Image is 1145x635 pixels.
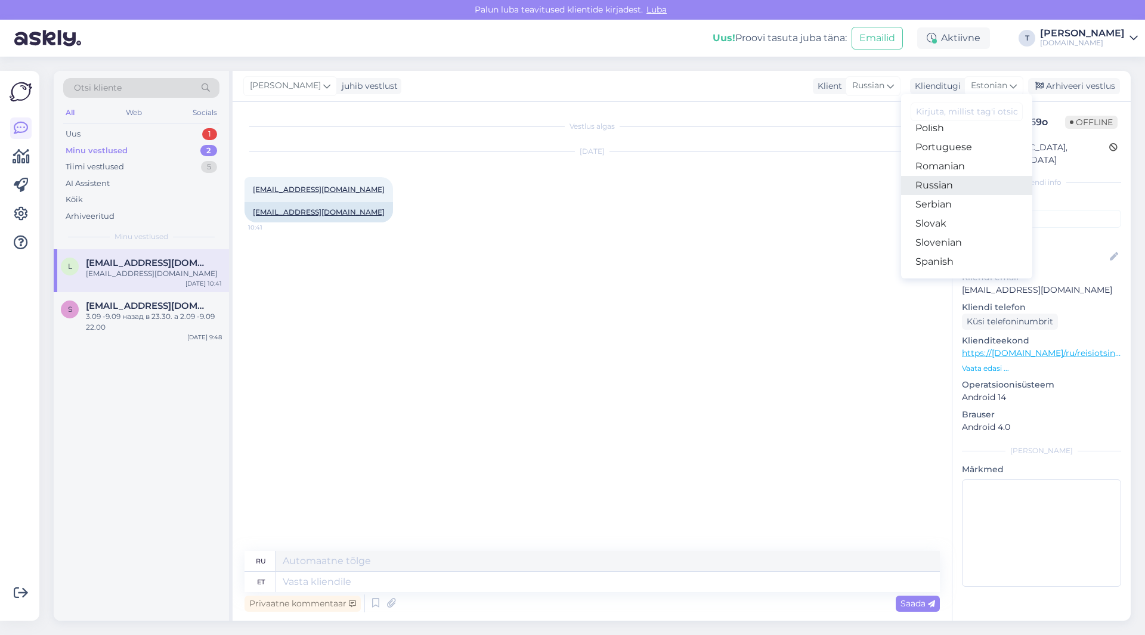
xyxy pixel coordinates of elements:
a: Slovenian [901,233,1032,252]
p: Klienditeekond [962,334,1121,347]
div: Vestlus algas [245,121,940,132]
a: Portuguese [901,138,1032,157]
div: Kõik [66,194,83,206]
div: Minu vestlused [66,145,128,157]
a: Serbian [901,195,1032,214]
div: Aktiivne [917,27,990,49]
span: [PERSON_NAME] [250,79,321,92]
div: juhib vestlust [337,80,398,92]
div: Klienditugi [910,80,961,92]
span: Minu vestlused [114,231,168,242]
div: Tiimi vestlused [66,161,124,173]
p: Kliendi telefon [962,301,1121,314]
div: 1 [202,128,217,140]
span: Offline [1065,116,1118,129]
span: l [68,262,72,271]
span: Russian [852,79,884,92]
input: Lisa nimi [963,250,1107,264]
a: Romanian [901,157,1032,176]
div: Arhiveeritud [66,210,114,222]
div: [DOMAIN_NAME] [1040,38,1125,48]
p: Android 14 [962,391,1121,404]
span: Luba [643,4,670,15]
div: All [63,105,77,120]
a: [EMAIL_ADDRESS][DOMAIN_NAME] [253,207,385,216]
div: Klient [813,80,842,92]
span: Estonian [971,79,1007,92]
a: [PERSON_NAME][DOMAIN_NAME] [1040,29,1138,48]
div: [DATE] 9:48 [187,333,222,342]
div: [GEOGRAPHIC_DATA], [GEOGRAPHIC_DATA] [965,141,1109,166]
div: Web [123,105,144,120]
span: ljuba.laanet@gmail.com [86,258,210,268]
p: Android 4.0 [962,421,1121,433]
div: [DATE] [245,146,940,157]
p: [EMAIL_ADDRESS][DOMAIN_NAME] [962,284,1121,296]
div: 2 [200,145,217,157]
a: Slovak [901,214,1032,233]
span: Otsi kliente [74,82,122,94]
div: AI Assistent [66,178,110,190]
div: Socials [190,105,219,120]
button: Emailid [852,27,903,49]
div: et [257,572,265,592]
a: Swedish [901,271,1032,290]
div: [PERSON_NAME] [1040,29,1125,38]
div: Uus [66,128,81,140]
a: Russian [901,176,1032,195]
div: T [1019,30,1035,47]
p: Kliendi email [962,271,1121,284]
div: Arhiveeri vestlus [1028,78,1120,94]
input: Kirjuta, millist tag'i otsid [911,103,1023,121]
div: 3.09 -9.09 назад в 23.30. а 2.09 -9.09 22.00 [86,311,222,333]
a: [EMAIL_ADDRESS][DOMAIN_NAME] [253,185,385,194]
p: Operatsioonisüsteem [962,379,1121,391]
span: 10:41 [248,223,293,232]
div: [DATE] 10:41 [185,279,222,288]
p: Brauser [962,408,1121,421]
div: [EMAIL_ADDRESS][DOMAIN_NAME] [86,268,222,279]
div: Kliendi info [962,177,1121,188]
span: senja12341@hotmail.com [86,301,210,311]
a: Polish [901,119,1032,138]
p: Kliendi tag'id [962,195,1121,207]
b: Uus! [713,32,735,44]
div: ru [256,551,266,571]
p: Märkmed [962,463,1121,476]
div: Küsi telefoninumbrit [962,314,1058,330]
div: 5 [201,161,217,173]
span: Saada [900,598,935,609]
img: Askly Logo [10,80,32,103]
p: Vaata edasi ... [962,363,1121,374]
div: Privaatne kommentaar [245,596,361,612]
div: [PERSON_NAME] [962,445,1121,456]
input: Lisa tag [962,210,1121,228]
a: Spanish [901,252,1032,271]
div: Proovi tasuta juba täna: [713,31,847,45]
p: Kliendi nimi [962,233,1121,245]
span: s [68,305,72,314]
